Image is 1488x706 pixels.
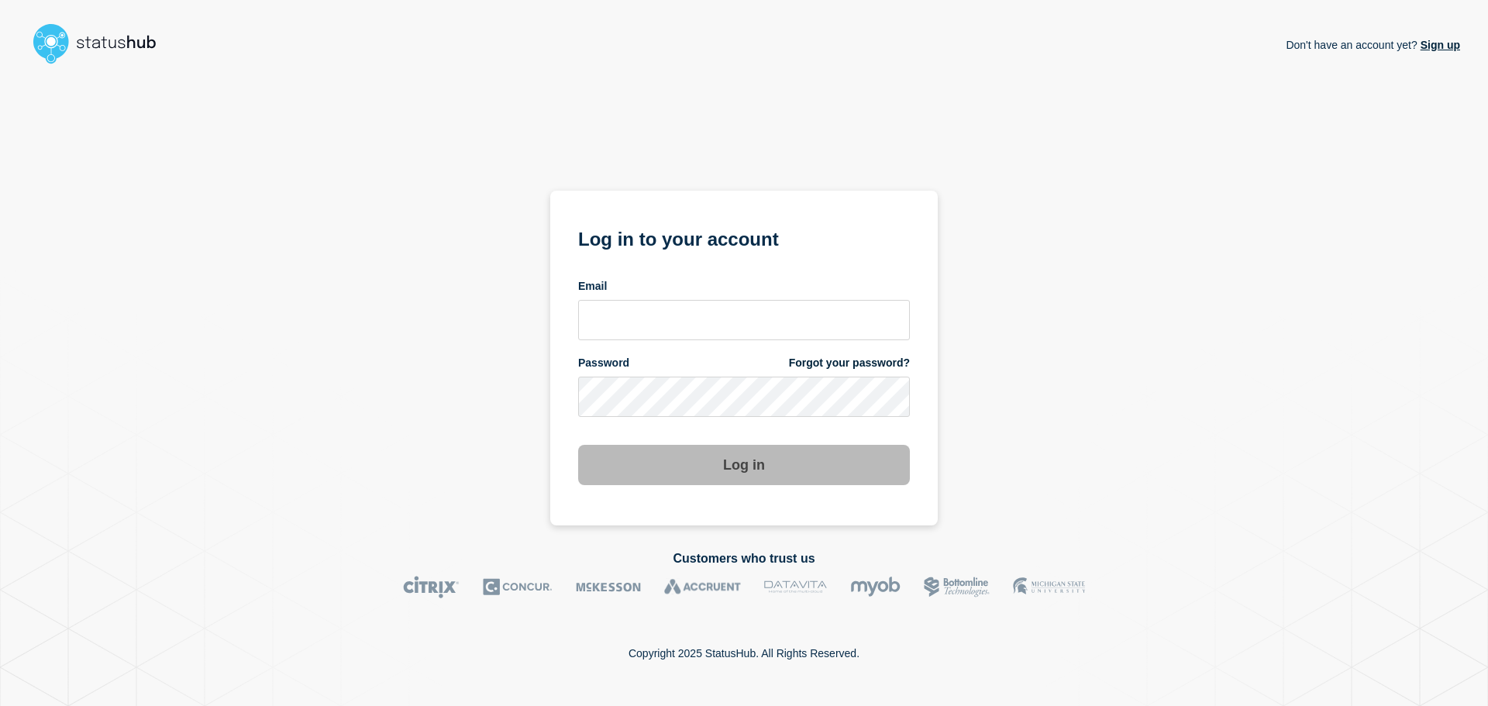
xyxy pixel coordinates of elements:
[1286,26,1460,64] p: Don't have an account yet?
[578,300,910,340] input: email input
[403,576,460,598] img: Citrix logo
[629,647,859,660] p: Copyright 2025 StatusHub. All Rights Reserved.
[578,377,910,417] input: password input
[664,576,741,598] img: Accruent logo
[578,445,910,485] button: Log in
[764,576,827,598] img: DataVita logo
[789,356,910,370] a: Forgot your password?
[1013,576,1085,598] img: MSU logo
[850,576,901,598] img: myob logo
[28,552,1460,566] h2: Customers who trust us
[576,576,641,598] img: McKesson logo
[578,279,607,294] span: Email
[483,576,553,598] img: Concur logo
[578,223,910,252] h1: Log in to your account
[924,576,990,598] img: Bottomline logo
[1417,39,1460,51] a: Sign up
[578,356,629,370] span: Password
[28,19,175,68] img: StatusHub logo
